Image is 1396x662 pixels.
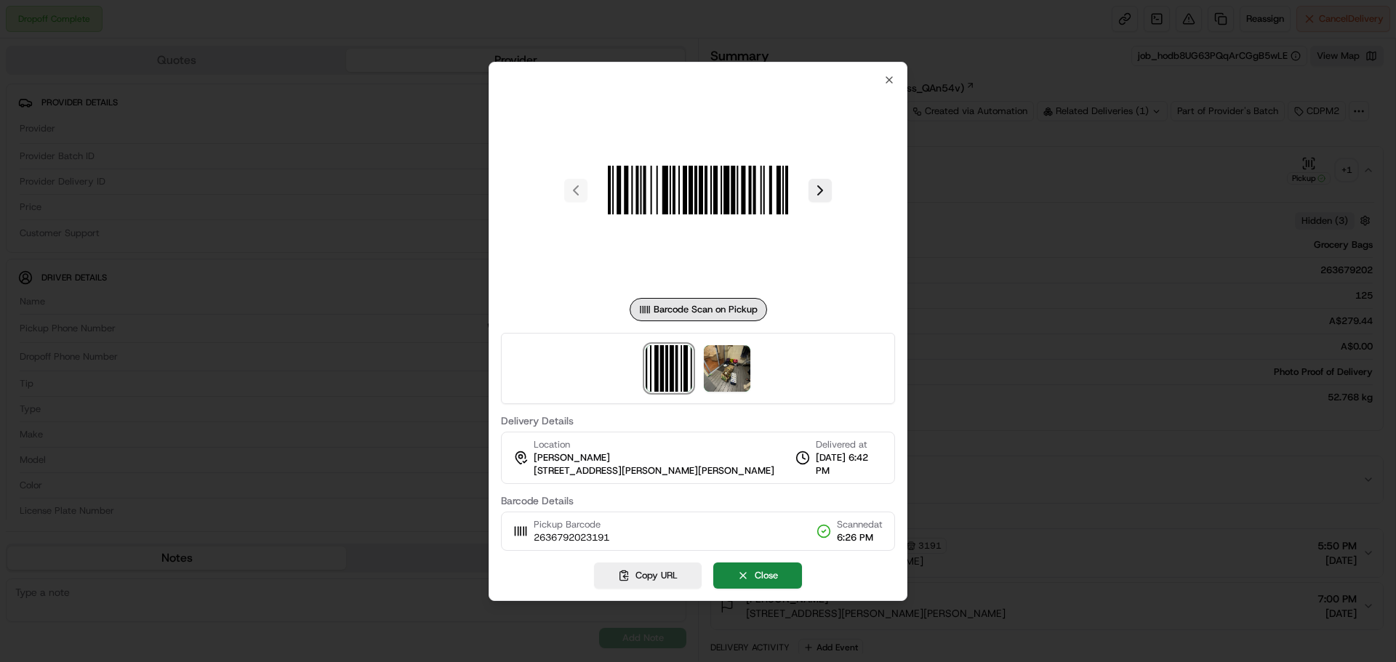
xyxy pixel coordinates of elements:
[501,416,895,426] label: Delivery Details
[123,212,135,224] div: 💻
[15,15,44,44] img: Nash
[534,464,774,477] span: [STREET_ADDRESS][PERSON_NAME][PERSON_NAME]
[534,438,570,451] span: Location
[247,143,265,161] button: Start new chat
[534,518,609,531] span: Pickup Barcode
[630,298,767,321] div: Barcode Scan on Pickup
[534,531,609,544] span: 2636792023191
[501,496,895,506] label: Barcode Details
[49,153,184,165] div: We're available if you need us!
[594,562,702,589] button: Copy URL
[646,345,692,392] img: barcode_scan_on_pickup image
[38,94,240,109] input: Clear
[593,86,803,295] img: barcode_scan_on_pickup image
[837,531,883,544] span: 6:26 PM
[704,345,750,392] img: photo_proof_of_delivery image
[9,205,117,231] a: 📗Knowledge Base
[103,246,176,257] a: Powered byPylon
[145,246,176,257] span: Pylon
[29,211,111,225] span: Knowledge Base
[49,139,238,153] div: Start new chat
[15,139,41,165] img: 1736555255976-a54dd68f-1ca7-489b-9aae-adbdc363a1c4
[534,451,610,464] span: [PERSON_NAME]
[15,58,265,81] p: Welcome 👋
[137,211,233,225] span: API Documentation
[837,518,883,531] span: Scanned at
[713,562,802,589] button: Close
[15,212,26,224] div: 📗
[816,438,883,451] span: Delivered at
[816,451,883,477] span: [DATE] 6:42 PM
[117,205,239,231] a: 💻API Documentation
